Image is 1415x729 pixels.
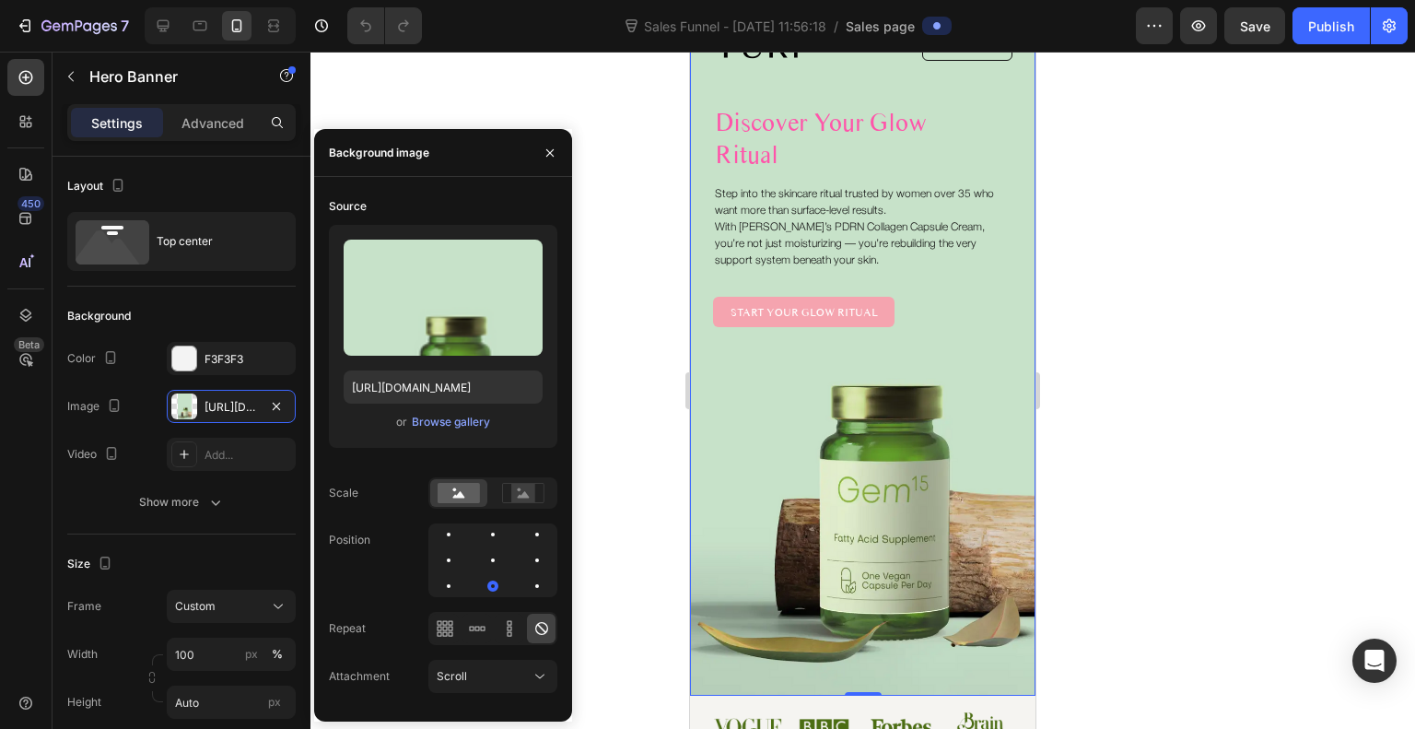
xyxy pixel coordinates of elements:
button: Show more [67,486,296,519]
div: Browse gallery [412,414,490,430]
span: Scroll [437,669,467,683]
button: % [240,643,263,665]
div: Publish [1308,17,1354,36]
div: px [245,646,258,663]
input: px% [167,638,296,671]
div: Source [329,198,367,215]
div: Repeat [329,620,366,637]
span: Sales Funnel - [DATE] 11:56:18 [640,17,830,36]
span: Sales page [846,17,915,36]
button: Browse gallery [411,413,491,431]
div: Scale [329,485,358,501]
button: Custom [167,590,296,623]
div: Image [67,394,125,419]
span: / [834,17,838,36]
div: Show more [139,493,225,511]
p: 7 [121,15,129,37]
button: Save [1224,7,1285,44]
button: 7 [7,7,137,44]
img: gempages_585576053401977691-0623be49-318b-4ffa-8181-aaead440d852.png [262,661,313,688]
label: Width [67,646,98,663]
div: Attachment [329,668,390,685]
span: Custom [175,598,216,615]
img: gempages_585576053401977691-7ea1002b-78a7-41c0-ae58-ea6ad4e94955.png [109,664,159,687]
div: Undo/Redo [347,7,422,44]
div: Size [67,552,116,577]
p: Hero Banner [89,65,246,88]
button: px [266,643,288,665]
div: Layout [67,174,129,199]
span: or [396,411,407,433]
div: 450 [18,196,44,211]
button: Publish [1292,7,1370,44]
label: Frame [67,598,101,615]
div: % [272,646,283,663]
button: Scroll [428,660,557,693]
div: F3F3F3 [205,351,291,368]
iframe: Design area [690,52,1035,729]
img: gempages_585576053401977691-37e8e513-c9bd-434e-8ffd-7ea50ca4c085.png [23,666,92,685]
div: Top center [157,220,269,263]
input: px [167,686,296,719]
div: Open Intercom Messenger [1352,639,1397,683]
img: gempages_585576053401977691-0f6e921e-f335-4805-8202-f9c2eefb63eb.png [178,666,244,684]
label: Height [67,694,101,711]
p: Advanced [181,113,244,133]
span: px [268,695,281,709]
div: Add... [205,447,291,464]
div: Color [67,347,122,371]
img: preview-image [344,240,543,356]
input: https://example.com/image.jpg [344,370,543,404]
span: Save [1240,18,1270,34]
div: Background [67,308,131,324]
div: Position [329,532,370,548]
div: Beta [14,337,44,352]
div: Video [67,442,123,467]
div: Background image [329,145,429,161]
div: [URL][DOMAIN_NAME] [205,399,258,416]
p: Settings [91,113,143,133]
